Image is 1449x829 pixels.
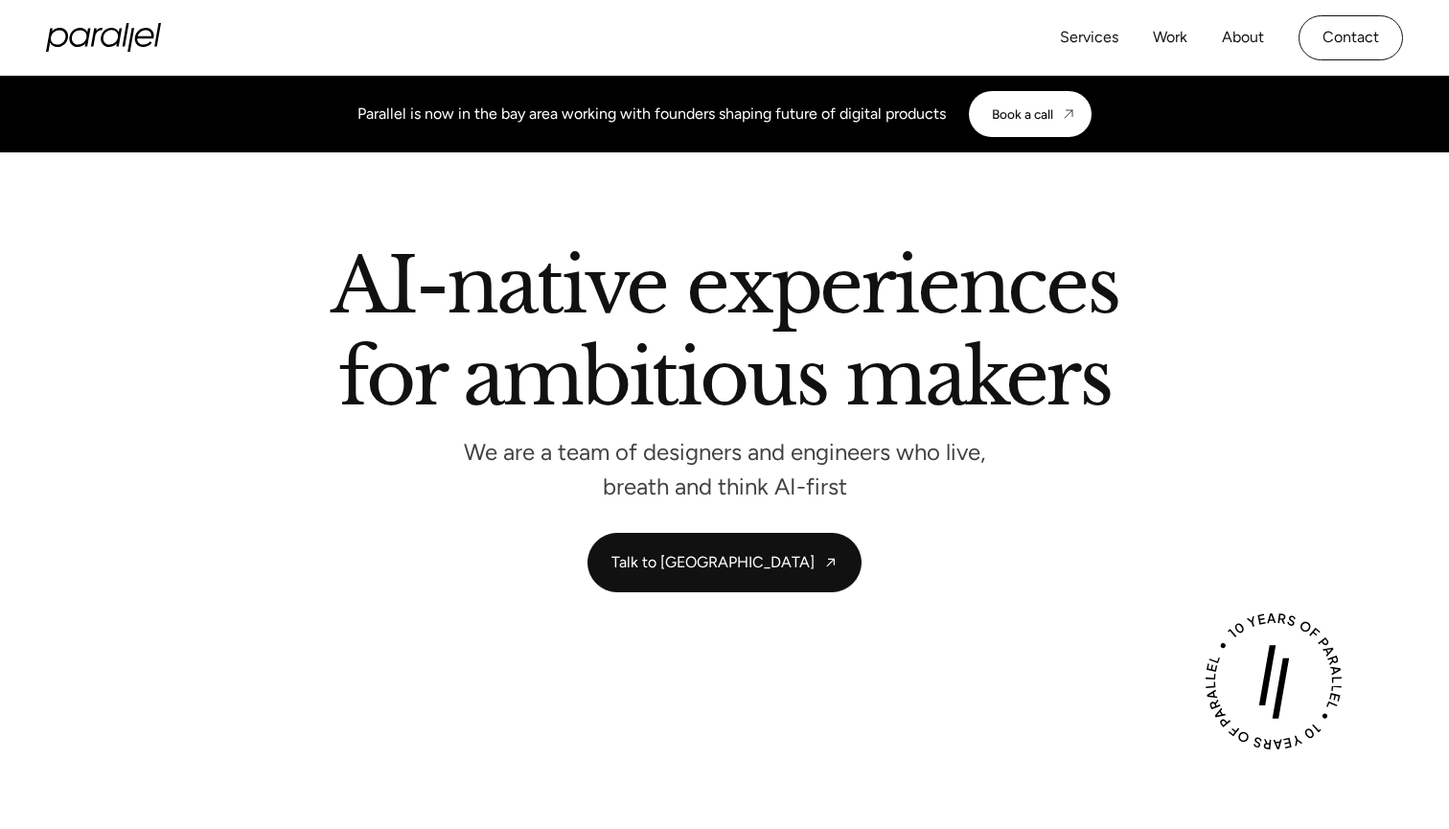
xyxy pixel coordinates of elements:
a: Contact [1299,15,1403,60]
div: Book a call [992,106,1053,122]
div: Parallel is now in the bay area working with founders shaping future of digital products [357,103,946,126]
a: About [1222,24,1264,52]
a: Services [1060,24,1118,52]
img: CTA arrow image [1061,106,1076,122]
a: Work [1153,24,1187,52]
h2: AI-native experiences for ambitious makers [178,248,1271,424]
a: home [46,23,161,52]
a: Book a call [969,91,1092,137]
p: We are a team of designers and engineers who live, breath and think AI-first [437,444,1012,495]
